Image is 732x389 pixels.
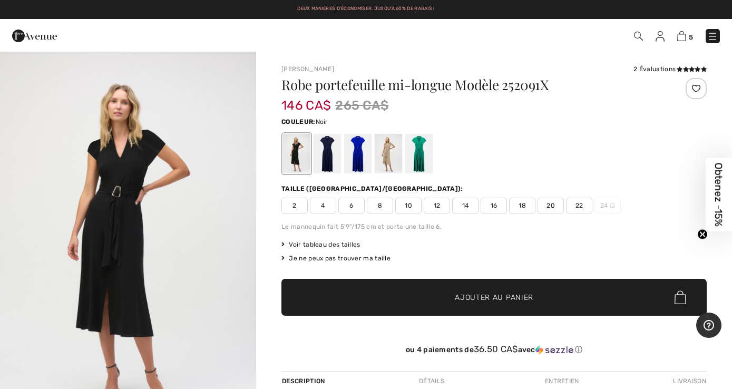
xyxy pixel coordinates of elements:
span: 10 [395,198,422,213]
button: Ajouter au panier [281,279,707,316]
div: Le mannequin fait 5'9"/175 cm et porte une taille 6. [281,222,707,231]
button: Close teaser [697,229,708,240]
span: 146 CA$ [281,87,331,113]
div: Taille ([GEOGRAPHIC_DATA]/[GEOGRAPHIC_DATA]): [281,184,465,193]
span: 2 [281,198,308,213]
span: Obtenez -15% [713,163,725,227]
div: ou 4 paiements de36.50 CA$avecSezzle Cliquez pour en savoir plus sur Sezzle [281,344,707,358]
div: ou 4 paiements de avec [281,344,707,355]
img: Menu [707,31,718,42]
span: Couleur: [281,118,315,125]
img: Sezzle [535,345,573,355]
div: Je ne peux pas trouver ma taille [281,254,707,263]
span: 12 [424,198,450,213]
div: Saphir Royal 163 [344,134,372,173]
img: Mes infos [656,31,665,42]
img: Bag.svg [675,290,686,304]
a: Deux manières d’économiser. Jusqu'à 60% de rabais ! [297,6,434,11]
span: 36.50 CA$ [474,344,518,354]
div: 2 Évaluations [633,64,707,74]
iframe: Ouvre un widget dans lequel vous pouvez trouver plus d’informations [696,313,721,339]
span: 5 [689,33,693,41]
span: Noir [316,118,328,125]
div: Obtenez -15%Close teaser [706,158,732,231]
span: 8 [367,198,393,213]
img: Recherche [634,32,643,41]
span: 6 [338,198,365,213]
span: 18 [509,198,535,213]
span: 4 [310,198,336,213]
span: 24 [594,198,621,213]
a: 1ère Avenue [12,30,57,40]
h1: Robe portefeuille mi-longue Modèle 252091X [281,78,636,92]
div: Garden green [405,134,433,173]
a: 5 [677,30,693,42]
div: Bleu Nuit [314,134,341,173]
span: Voir tableau des tailles [281,240,360,249]
div: Parchment [375,134,402,173]
img: ring-m.svg [610,203,615,208]
span: 16 [481,198,507,213]
a: [PERSON_NAME] [281,65,334,73]
img: Panier d'achat [677,31,686,41]
span: 14 [452,198,479,213]
span: 22 [566,198,592,213]
span: Ajouter au panier [455,292,533,303]
span: 265 CA$ [335,96,388,115]
div: Noir [283,134,310,173]
img: 1ère Avenue [12,25,57,46]
span: 20 [538,198,564,213]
